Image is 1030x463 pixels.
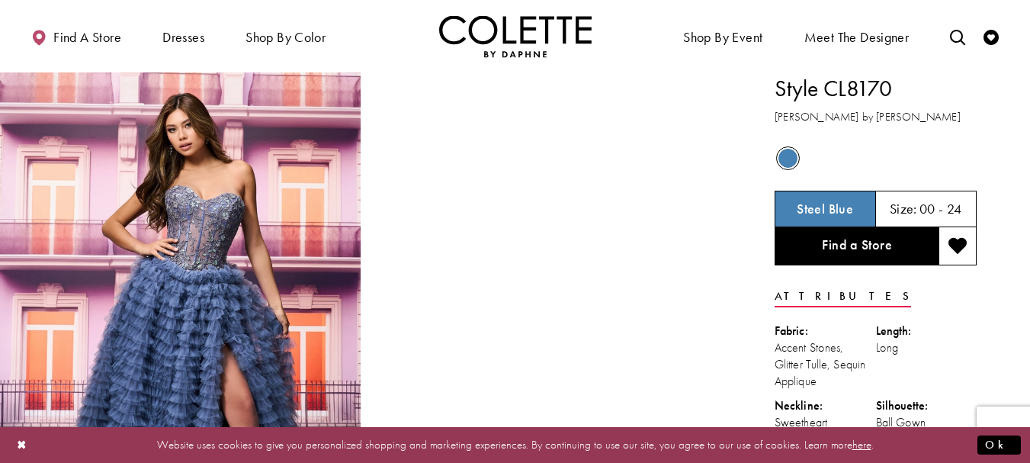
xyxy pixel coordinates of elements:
[775,145,801,172] div: Steel Blue
[162,30,204,45] span: Dresses
[679,15,766,57] span: Shop By Event
[876,323,977,339] div: Length:
[797,201,853,217] h5: Chosen color
[775,72,977,104] h1: Style CL8170
[159,15,208,57] span: Dresses
[53,30,121,45] span: Find a store
[980,15,1003,57] a: Check Wishlist
[775,323,876,339] div: Fabric:
[439,15,592,57] img: Colette by Daphne
[439,15,592,57] a: Visit Home Page
[801,15,913,57] a: Meet the designer
[890,200,917,217] span: Size:
[946,15,969,57] a: Toggle search
[368,72,729,253] video: Style CL8170 Colette by Daphne #1 autoplay loop mute video
[110,435,920,455] p: Website uses cookies to give you personalized shopping and marketing experiences. By continuing t...
[876,397,977,414] div: Silhouette:
[9,432,35,458] button: Close Dialog
[683,30,762,45] span: Shop By Event
[242,15,329,57] span: Shop by color
[775,108,977,126] h3: [PERSON_NAME] by [PERSON_NAME]
[876,414,977,431] div: Ball Gown
[245,30,326,45] span: Shop by color
[775,397,876,414] div: Neckline:
[775,227,939,265] a: Find a Store
[977,436,1021,455] button: Submit Dialog
[852,437,871,452] a: here
[775,144,977,173] div: Product color controls state depends on size chosen
[775,339,876,390] div: Accent Stones, Glitter Tulle, Sequin Applique
[775,285,911,307] a: Attributes
[775,414,876,431] div: Sweetheart
[919,201,962,217] h5: 00 - 24
[876,339,977,356] div: Long
[804,30,910,45] span: Meet the designer
[27,15,125,57] a: Find a store
[939,227,977,265] button: Add to wishlist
